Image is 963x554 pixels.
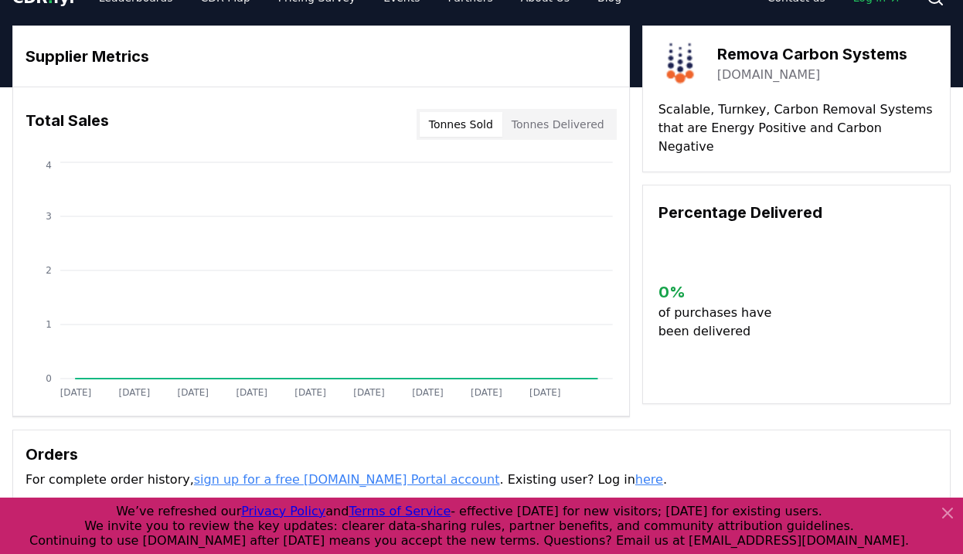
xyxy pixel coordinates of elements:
[236,387,267,398] tspan: [DATE]
[717,42,907,66] h3: Remova Carbon Systems
[26,443,937,466] h3: Orders
[412,387,444,398] tspan: [DATE]
[717,66,821,84] a: [DOMAIN_NAME]
[294,387,326,398] tspan: [DATE]
[635,472,663,487] a: here
[178,387,209,398] tspan: [DATE]
[658,304,778,341] p: of purchases have been delivered
[26,45,617,68] h3: Supplier Metrics
[46,265,52,276] tspan: 2
[502,112,614,137] button: Tonnes Delivered
[46,373,52,384] tspan: 0
[658,280,778,304] h3: 0 %
[353,387,385,398] tspan: [DATE]
[26,109,109,140] h3: Total Sales
[26,471,937,489] p: For complete order history, . Existing user? Log in .
[420,112,502,137] button: Tonnes Sold
[119,387,151,398] tspan: [DATE]
[46,211,52,222] tspan: 3
[194,472,500,487] a: sign up for a free [DOMAIN_NAME] Portal account
[658,42,702,85] img: Remova Carbon Systems-logo
[658,100,934,156] p: Scalable, Turnkey, Carbon Removal Systems that are Energy Positive and Carbon Negative
[529,387,561,398] tspan: [DATE]
[471,387,502,398] tspan: [DATE]
[60,387,92,398] tspan: [DATE]
[46,319,52,330] tspan: 1
[658,201,934,224] h3: Percentage Delivered
[46,160,52,171] tspan: 4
